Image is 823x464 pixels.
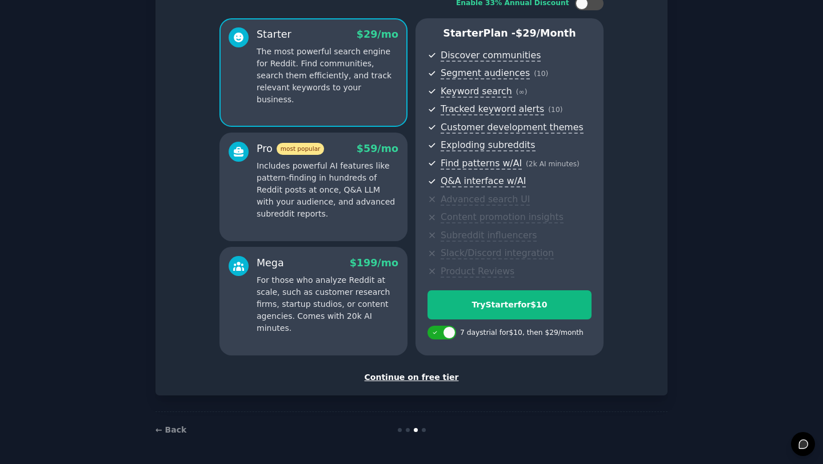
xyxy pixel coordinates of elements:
[167,371,656,383] div: Continue on free tier
[441,211,564,223] span: Content promotion insights
[257,142,324,156] div: Pro
[526,160,580,168] span: ( 2k AI minutes )
[441,50,541,62] span: Discover communities
[441,158,522,170] span: Find patterns w/AI
[257,27,291,42] div: Starter
[441,194,530,206] span: Advanced search UI
[441,67,530,79] span: Segment audiences
[277,143,325,155] span: most popular
[428,290,592,319] button: TryStarterfor$10
[516,27,576,39] span: $ 29 /month
[350,257,398,269] span: $ 199 /mo
[155,425,186,434] a: ← Back
[534,70,548,78] span: ( 10 )
[441,266,514,278] span: Product Reviews
[257,274,398,334] p: For those who analyze Reddit at scale, such as customer research firms, startup studios, or conte...
[441,139,535,151] span: Exploding subreddits
[441,103,544,115] span: Tracked keyword alerts
[441,175,526,187] span: Q&A interface w/AI
[257,46,398,106] p: The most powerful search engine for Reddit. Find communities, search them efficiently, and track ...
[357,143,398,154] span: $ 59 /mo
[428,299,591,311] div: Try Starter for $10
[257,256,284,270] div: Mega
[441,122,584,134] span: Customer development themes
[257,160,398,220] p: Includes powerful AI features like pattern-finding in hundreds of Reddit posts at once, Q&A LLM w...
[441,247,554,259] span: Slack/Discord integration
[428,26,592,41] p: Starter Plan -
[441,86,512,98] span: Keyword search
[548,106,562,114] span: ( 10 )
[357,29,398,40] span: $ 29 /mo
[460,328,584,338] div: 7 days trial for $10 , then $ 29 /month
[516,88,528,96] span: ( ∞ )
[441,230,537,242] span: Subreddit influencers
